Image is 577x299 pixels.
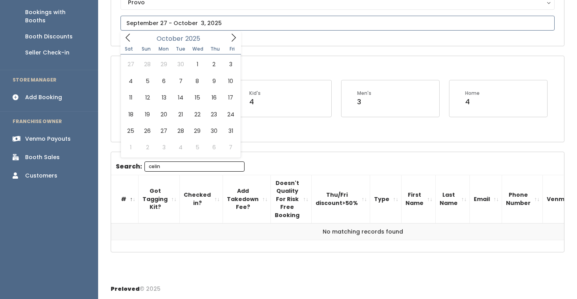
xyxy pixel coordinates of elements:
[138,47,155,51] span: Sun
[139,139,155,156] span: November 2, 2025
[121,47,138,51] span: Sat
[183,34,207,43] input: Year
[465,97,480,107] div: 4
[156,139,172,156] span: November 3, 2025
[122,56,139,72] span: September 27, 2025
[111,285,140,293] span: Preloved
[249,97,261,107] div: 4
[156,56,172,72] span: September 29, 2025
[206,47,224,51] span: Thu
[172,47,189,51] span: Tue
[189,123,206,139] span: October 29, 2025
[122,106,139,123] span: October 18, 2025
[470,175,502,223] th: Email: activate to sort column ascending
[111,175,139,223] th: #: activate to sort column descending
[156,123,172,139] span: October 27, 2025
[357,90,371,97] div: Men's
[116,161,245,172] label: Search:
[25,33,73,41] div: Booth Discounts
[172,89,189,106] span: October 14, 2025
[25,135,71,143] div: Venmo Payouts
[180,175,223,223] th: Checked in?: activate to sort column ascending
[25,8,86,25] div: Bookings with Booths
[312,175,370,223] th: Thu/Fri discount&gt;50%: activate to sort column ascending
[465,90,480,97] div: Home
[25,49,69,57] div: Seller Check-in
[172,73,189,89] span: October 7, 2025
[222,56,239,72] span: October 3, 2025
[156,89,172,106] span: October 13, 2025
[122,89,139,106] span: October 11, 2025
[224,47,241,51] span: Fri
[206,89,222,106] span: October 16, 2025
[206,139,222,156] span: November 6, 2025
[139,106,155,123] span: October 19, 2025
[436,175,470,223] th: Last Name: activate to sort column ascending
[357,97,371,107] div: 3
[189,139,206,156] span: November 5, 2025
[206,73,222,89] span: October 9, 2025
[222,123,239,139] span: October 31, 2025
[156,73,172,89] span: October 6, 2025
[121,16,555,31] input: September 27 - October 3, 2025
[249,90,261,97] div: Kid's
[189,56,206,72] span: October 1, 2025
[122,139,139,156] span: November 1, 2025
[139,123,155,139] span: October 26, 2025
[139,89,155,106] span: October 12, 2025
[122,123,139,139] span: October 25, 2025
[157,36,183,42] span: October
[223,175,271,223] th: Add Takedown Fee?: activate to sort column ascending
[139,56,155,72] span: September 28, 2025
[172,106,189,123] span: October 21, 2025
[172,139,189,156] span: November 4, 2025
[25,172,57,180] div: Customers
[189,89,206,106] span: October 15, 2025
[144,161,245,172] input: Search:
[25,93,62,101] div: Add Booking
[156,106,172,123] span: October 20, 2025
[271,175,312,223] th: Doesn't Quality For Risk Free Booking : activate to sort column ascending
[155,47,172,51] span: Mon
[111,279,161,293] div: © 2025
[172,56,189,72] span: September 30, 2025
[206,123,222,139] span: October 30, 2025
[189,47,206,51] span: Wed
[139,175,180,223] th: Got Tagging Kit?: activate to sort column ascending
[222,139,239,156] span: November 7, 2025
[189,73,206,89] span: October 8, 2025
[222,73,239,89] span: October 10, 2025
[172,123,189,139] span: October 28, 2025
[25,153,60,161] div: Booth Sales
[189,106,206,123] span: October 22, 2025
[122,73,139,89] span: October 4, 2025
[222,106,239,123] span: October 24, 2025
[222,89,239,106] span: October 17, 2025
[139,73,155,89] span: October 5, 2025
[402,175,436,223] th: First Name: activate to sort column ascending
[206,56,222,72] span: October 2, 2025
[502,175,543,223] th: Phone Number: activate to sort column ascending
[206,106,222,123] span: October 23, 2025
[370,175,402,223] th: Type: activate to sort column ascending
